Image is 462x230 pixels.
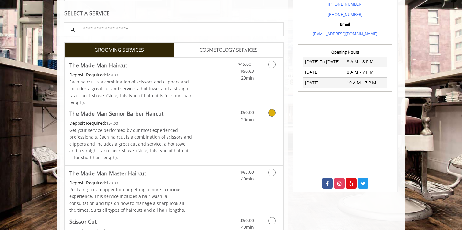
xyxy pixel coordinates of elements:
[69,127,192,161] p: Get your service performed by our most experienced professionals. Each haircut is a combination o...
[200,46,258,54] span: COSMETOLOGY SERVICES
[241,75,254,81] span: 20min
[69,169,146,177] b: The Made Man Master Haircut
[240,217,254,223] span: $50.00
[298,50,392,54] h3: Opening Hours
[240,169,254,175] span: $65.00
[69,79,192,105] span: Each haircut is a combination of scissors and clippers and includes a great cut and service, a ho...
[328,1,362,7] a: [PHONE_NUMBER]
[69,72,192,78] div: $48.00
[64,22,80,36] button: Service Search
[240,109,254,115] span: $50.00
[241,224,254,230] span: 40min
[69,120,192,127] div: $54.00
[303,57,345,67] td: [DATE] To [DATE]
[69,72,106,78] span: This service needs some Advance to be paid before we block your appointment
[241,176,254,182] span: 40min
[69,120,106,126] span: This service needs some Advance to be paid before we block your appointment
[69,61,127,69] b: The Made Man Haircut
[64,10,284,16] div: SELECT A SERVICE
[313,31,377,36] a: [EMAIL_ADDRESS][DOMAIN_NAME]
[94,46,144,54] span: GROOMING SERVICES
[238,61,254,74] span: $45.00 - $50.63
[69,217,97,226] b: Scissor Cut
[345,78,387,88] td: 10 A.M - 7 P.M
[241,117,254,122] span: 20min
[303,78,345,88] td: [DATE]
[69,187,185,213] span: Restyling for a dapper look or getting a more luxurious experience. This service includes a hair ...
[69,180,192,186] div: $70.00
[300,22,391,26] h3: Email
[345,67,387,77] td: 8 A.M - 7 P.M
[69,180,106,186] span: This service needs some Advance to be paid before we block your appointment
[345,57,387,67] td: 8 A.M - 8 P.M
[303,67,345,77] td: [DATE]
[69,109,163,118] b: The Made Man Senior Barber Haircut
[328,12,362,17] a: [PHONE_NUMBER]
